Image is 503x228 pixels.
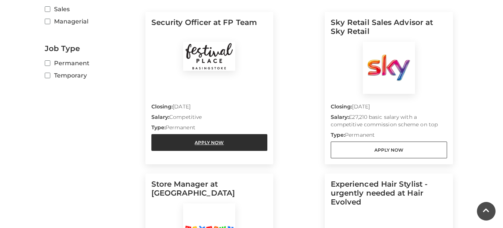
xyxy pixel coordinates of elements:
[151,113,268,124] p: Competitive
[151,124,268,134] p: Permanent
[45,71,140,80] label: Temporary
[331,132,345,138] strong: Type:
[331,103,447,113] p: [DATE]
[363,42,415,94] img: Sky Retail
[45,4,140,14] label: Sales
[151,114,170,120] strong: Salary:
[183,42,235,71] img: Festival Place
[151,103,268,113] p: [DATE]
[151,180,268,203] h5: Store Manager at [GEOGRAPHIC_DATA]
[331,113,447,131] p: £27,210 basic salary with a competitive commission scheme on top
[151,124,166,131] strong: Type:
[331,142,447,158] a: Apply Now
[45,58,140,68] label: Permanent
[151,134,268,151] a: Apply Now
[331,114,349,120] strong: Salary:
[45,17,140,26] label: Managerial
[45,44,140,53] h2: Job Type
[331,131,447,142] p: Permanent
[331,103,352,110] strong: Closing:
[151,103,173,110] strong: Closing:
[331,180,447,212] h5: Experienced Hair Stylist - urgently needed at Hair Evolved
[151,18,268,42] h5: Security Officer at FP Team
[331,18,447,42] h5: Sky Retail Sales Advisor at Sky Retail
